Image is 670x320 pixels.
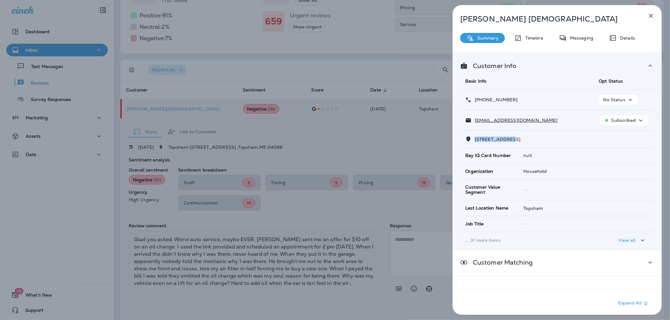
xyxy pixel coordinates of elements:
[465,185,513,195] span: Customer Value Segment
[603,97,625,102] p: No Status
[599,95,639,105] button: No Status
[618,300,650,307] p: Expand All
[524,187,528,192] span: --
[524,205,543,211] span: Topsham
[524,153,532,158] span: null
[616,235,649,246] button: View all
[524,221,528,227] span: --
[465,205,509,211] span: Last Location Name
[634,285,647,298] button: Add to Static Segment
[475,136,520,142] span: [STREET_ADDRESS]
[465,238,589,243] p: ... 31 more items
[619,238,636,243] p: View all
[599,78,623,84] span: Opt Status
[468,63,517,68] p: Customer Info
[616,298,652,309] button: Expand All
[472,118,558,123] p: [EMAIL_ADDRESS][DOMAIN_NAME]
[611,118,636,123] p: Subscribed
[522,35,543,41] p: Timeline
[617,35,635,41] p: Details
[465,153,511,158] span: Bay IQ Card Number
[472,97,518,102] p: [PHONE_NUMBER]
[468,260,533,265] p: Customer Matching
[465,78,486,84] span: Basic Info
[599,115,649,125] button: Subscribed
[465,169,493,174] span: Organization
[567,35,593,41] p: Messaging
[474,35,499,41] p: Summary
[465,221,484,227] span: Job Title
[524,168,547,174] span: Household
[460,15,633,23] p: [PERSON_NAME] [DEMOGRAPHIC_DATA]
